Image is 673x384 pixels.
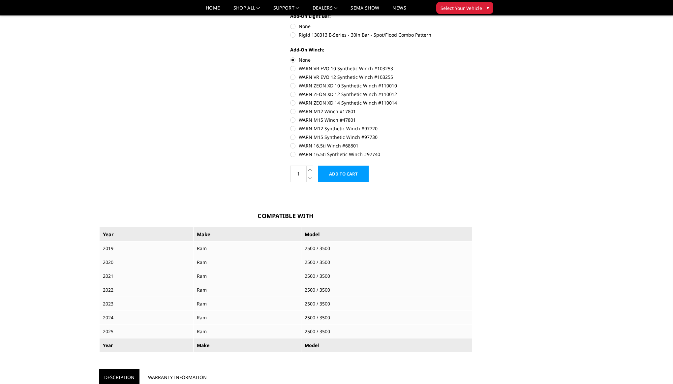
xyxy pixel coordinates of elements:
td: 2022 [99,283,193,297]
th: Make [193,338,301,352]
td: 2023 [99,297,193,311]
label: WARN 16.5ti Synthetic Winch #97740 [290,151,472,158]
a: SEMA Show [351,6,379,15]
span: ▾ [487,4,489,11]
label: WARN 16.5ti Winch #68801 [290,142,472,149]
td: Ram [193,241,301,255]
input: Add to Cart [318,166,369,182]
label: Add-On Light Bar: [290,13,472,19]
th: Model [301,338,472,352]
a: Dealers [313,6,338,15]
a: Support [273,6,299,15]
label: Rigid 130313 E-Series - 30in Bar - Spot/Flood Combo Pattern [290,31,472,38]
td: 2024 [99,311,193,325]
td: Ram [193,283,301,297]
td: Ram [193,269,301,283]
label: WARN VR EVO 12 Synthetic Winch #103255 [290,74,472,80]
span: Select Your Vehicle [441,5,482,12]
label: None [290,56,472,63]
td: 2021 [99,269,193,283]
td: 2500 / 3500 [301,241,472,255]
h3: Compatible With [99,211,473,220]
td: 2500 / 3500 [301,325,472,338]
a: Home [206,6,220,15]
label: WARN M15 Synthetic Winch #97730 [290,134,472,141]
label: WARN ZEON XD 10 Synthetic Winch #110010 [290,82,472,89]
label: Add-On Winch: [290,46,472,53]
a: shop all [233,6,260,15]
label: WARN M12 Winch #17801 [290,108,472,115]
th: Year [99,338,193,352]
label: WARN ZEON XD 14 Synthetic Winch #110014 [290,99,472,106]
td: Ram [193,255,301,269]
a: News [392,6,406,15]
td: 2500 / 3500 [301,269,472,283]
td: 2500 / 3500 [301,297,472,311]
td: 2019 [99,241,193,255]
label: None [290,23,472,30]
td: Ram [193,311,301,325]
td: 2500 / 3500 [301,283,472,297]
td: 2500 / 3500 [301,311,472,325]
th: Model [301,227,472,241]
label: WARN ZEON XD 12 Synthetic Winch #110012 [290,91,472,98]
td: 2500 / 3500 [301,255,472,269]
td: 2025 [99,325,193,338]
td: 2020 [99,255,193,269]
td: Ram [193,325,301,338]
label: WARN VR EVO 10 Synthetic Winch #103253 [290,65,472,72]
label: WARN M12 Synthetic Winch #97720 [290,125,472,132]
td: Ram [193,297,301,311]
button: Select Your Vehicle [436,2,493,14]
th: Make [193,227,301,241]
th: Year [99,227,193,241]
label: WARN M15 Winch #47801 [290,116,472,123]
